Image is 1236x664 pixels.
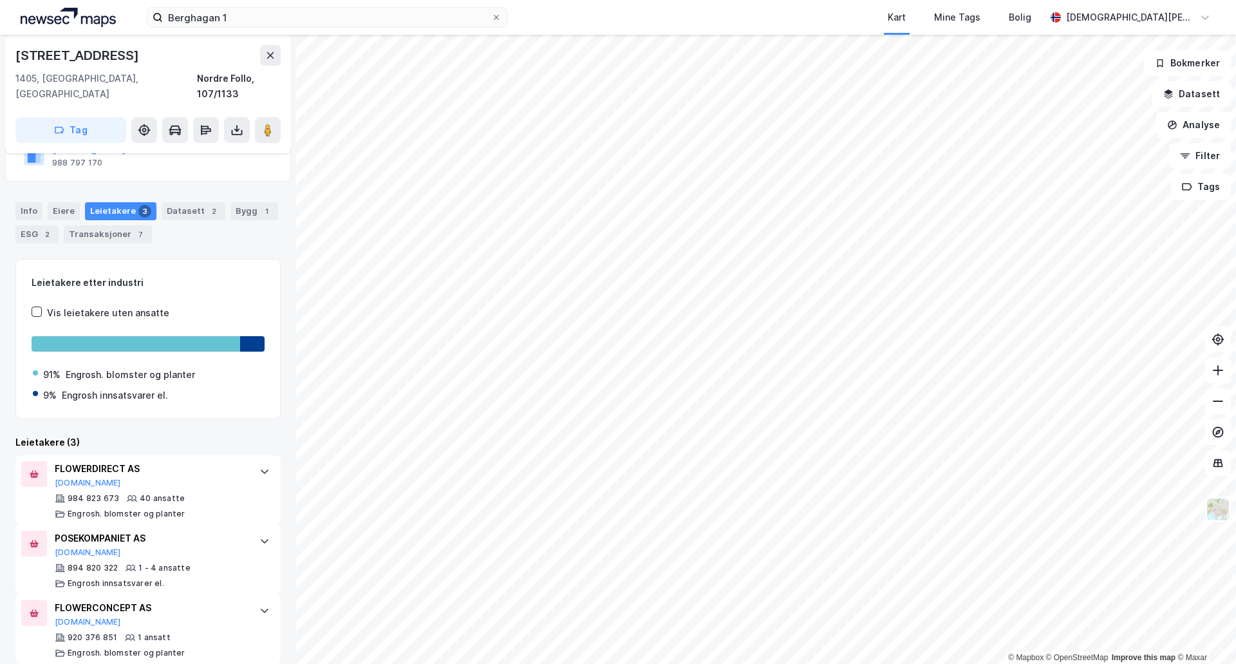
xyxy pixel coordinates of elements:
[68,648,185,658] div: Engrosh. blomster og planter
[55,600,247,616] div: FLOWERCONCEPT AS
[21,8,116,27] img: logo.a4113a55bc3d86da70a041830d287a7e.svg
[68,493,119,504] div: 984 823 673
[207,205,220,218] div: 2
[68,563,118,573] div: 894 820 322
[1112,653,1175,662] a: Improve this map
[48,202,80,220] div: Eiere
[230,202,278,220] div: Bygg
[1046,653,1109,662] a: OpenStreetMap
[1171,174,1231,200] button: Tags
[85,202,156,220] div: Leietakere
[138,563,191,573] div: 1 - 4 ansatte
[64,225,152,243] div: Transaksjoner
[162,202,225,220] div: Datasett
[1169,143,1231,169] button: Filter
[15,117,126,143] button: Tag
[55,617,121,627] button: [DOMAIN_NAME]
[52,158,102,168] div: 988 797 170
[55,478,121,488] button: [DOMAIN_NAME]
[1144,50,1231,76] button: Bokmerker
[138,632,171,643] div: 1 ansatt
[1008,653,1044,662] a: Mapbox
[1172,602,1236,664] iframe: Chat Widget
[68,509,185,519] div: Engrosh. blomster og planter
[55,461,247,477] div: FLOWERDIRECT AS
[41,228,53,241] div: 2
[1156,112,1231,138] button: Analyse
[55,547,121,558] button: [DOMAIN_NAME]
[15,202,42,220] div: Info
[138,205,151,218] div: 3
[197,71,281,102] div: Nordre Follo, 107/1133
[15,225,59,243] div: ESG
[1066,10,1195,25] div: [DEMOGRAPHIC_DATA][PERSON_NAME]
[32,275,265,290] div: Leietakere etter industri
[15,45,142,66] div: [STREET_ADDRESS]
[47,305,169,321] div: Vis leietakere uten ansatte
[1206,497,1230,522] img: Z
[1009,10,1031,25] div: Bolig
[934,10,980,25] div: Mine Tags
[140,493,185,504] div: 40 ansatte
[1172,602,1236,664] div: Kontrollprogram for chat
[134,228,147,241] div: 7
[68,632,117,643] div: 920 376 851
[62,388,168,403] div: Engrosh innsatsvarer el.
[43,388,57,403] div: 9%
[15,435,281,450] div: Leietakere (3)
[1152,81,1231,107] button: Datasett
[15,71,197,102] div: 1405, [GEOGRAPHIC_DATA], [GEOGRAPHIC_DATA]
[260,205,273,218] div: 1
[43,367,61,383] div: 91%
[68,578,164,589] div: Engrosh innsatsvarer el.
[163,8,491,27] input: Søk på adresse, matrikkel, gårdeiere, leietakere eller personer
[888,10,906,25] div: Kart
[55,531,247,546] div: POSEKOMPANIET AS
[66,367,195,383] div: Engrosh. blomster og planter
